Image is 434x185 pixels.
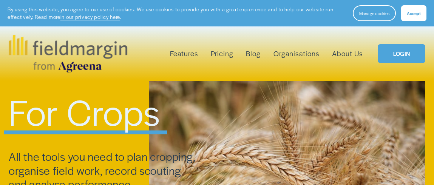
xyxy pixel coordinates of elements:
span: Features [170,48,198,59]
a: About Us [332,48,363,60]
button: Accept [401,5,426,21]
span: Manage cookies [359,10,389,16]
span: For Crops [9,86,161,136]
p: By using this website, you agree to our use of cookies. We use cookies to provide you with a grea... [8,6,345,21]
a: Organisations [273,48,320,60]
a: folder dropdown [170,48,198,60]
img: fieldmargin.com [9,35,127,72]
a: LOGIN [378,44,425,63]
span: Accept [407,10,421,16]
button: Manage cookies [353,5,396,21]
a: Pricing [211,48,233,60]
a: in our privacy policy here [60,13,120,20]
a: Blog [246,48,261,60]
